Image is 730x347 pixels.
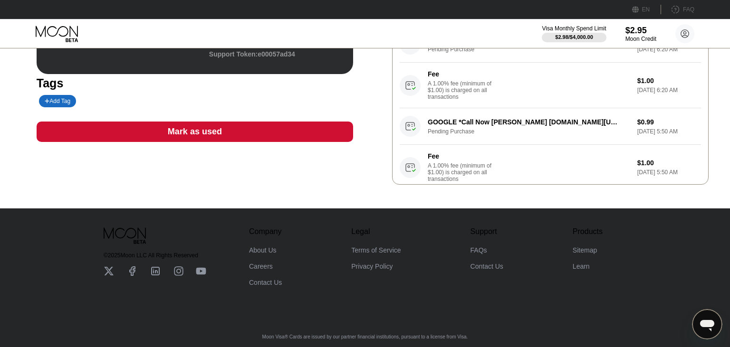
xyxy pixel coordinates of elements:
[37,122,353,142] div: Mark as used
[351,227,401,236] div: Legal
[573,263,590,270] div: Learn
[625,36,656,42] div: Moon Credit
[351,246,401,254] div: Terms of Service
[625,26,656,36] div: $2.95
[400,145,701,190] div: FeeA 1.00% fee (minimum of $1.00) is charged on all transactions$1.00[DATE] 5:50 AM
[625,26,656,42] div: $2.95Moon Credit
[249,279,282,286] div: Contact Us
[637,169,701,176] div: [DATE] 5:50 AM
[542,25,606,42] div: Visa Monthly Spend Limit$2.98/$4,000.00
[471,263,503,270] div: Contact Us
[351,263,393,270] div: Privacy Policy
[637,159,701,167] div: $1.00
[428,152,494,160] div: Fee
[249,263,273,270] div: Careers
[255,334,476,339] div: Moon Visa® Cards are issued by our partner financial institutions, pursuant to a license from Visa.
[249,246,277,254] div: About Us
[573,246,597,254] div: Sitemap
[209,50,295,58] div: Support Token:e00057ad34
[555,34,593,40] div: $2.98 / $4,000.00
[168,126,222,137] div: Mark as used
[642,6,650,13] div: EN
[400,63,701,108] div: FeeA 1.00% fee (minimum of $1.00) is charged on all transactions$1.00[DATE] 6:20 AM
[104,252,206,259] div: © 2025 Moon LLC All Rights Reserved
[632,5,661,14] div: EN
[471,246,487,254] div: FAQs
[471,227,503,236] div: Support
[249,227,282,236] div: Company
[209,50,295,58] div: Support Token: e00057ad34
[573,227,603,236] div: Products
[692,309,722,339] iframe: Button to launch messaging window, conversation in progress
[428,70,494,78] div: Fee
[661,5,694,14] div: FAQ
[637,77,701,84] div: $1.00
[37,76,353,90] div: Tags
[39,95,76,107] div: Add Tag
[637,87,701,94] div: [DATE] 6:20 AM
[542,25,606,32] div: Visa Monthly Spend Limit
[428,80,499,100] div: A 1.00% fee (minimum of $1.00) is charged on all transactions
[683,6,694,13] div: FAQ
[428,162,499,182] div: A 1.00% fee (minimum of $1.00) is charged on all transactions
[45,98,70,104] div: Add Tag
